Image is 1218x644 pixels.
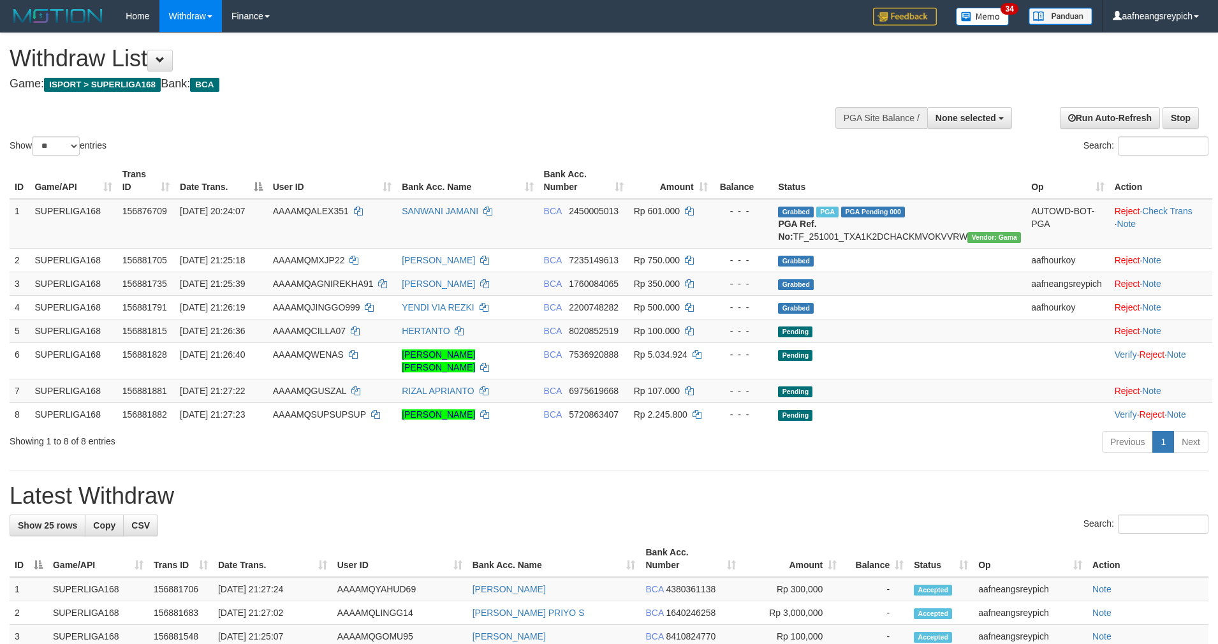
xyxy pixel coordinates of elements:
span: BCA [190,78,219,92]
a: Copy [85,515,124,536]
td: Rp 300,000 [741,577,842,601]
span: Rp 500.000 [634,302,680,312]
a: Note [1092,608,1112,618]
td: [DATE] 21:27:24 [213,577,332,601]
a: [PERSON_NAME] [402,409,475,420]
span: Copy 4380361138 to clipboard [666,584,715,594]
img: Button%20Memo.svg [956,8,1009,26]
div: PGA Site Balance / [835,107,927,129]
td: [DATE] 21:27:02 [213,601,332,625]
span: ISPORT > SUPERLIGA168 [44,78,161,92]
td: SUPERLIGA168 [29,248,117,272]
th: Game/API: activate to sort column ascending [29,163,117,199]
label: Search: [1083,515,1208,534]
td: aafhourkoy [1026,295,1109,319]
th: Status: activate to sort column ascending [909,541,973,577]
span: Grabbed [778,256,814,267]
td: · [1110,295,1212,319]
span: AAAAMQALEX351 [273,206,349,216]
a: HERTANTO [402,326,450,336]
a: Note [1167,349,1186,360]
span: BCA [544,326,562,336]
span: 156881705 [122,255,167,265]
th: Amount: activate to sort column ascending [741,541,842,577]
span: Copy 1640246258 to clipboard [666,608,715,618]
span: Rp 750.000 [634,255,680,265]
td: SUPERLIGA168 [29,272,117,295]
span: [DATE] 21:27:22 [180,386,245,396]
span: Rp 350.000 [634,279,680,289]
span: [DATE] 20:24:07 [180,206,245,216]
td: 6 [10,342,29,379]
td: 4 [10,295,29,319]
span: BCA [645,584,663,594]
span: BCA [645,631,663,641]
a: Show 25 rows [10,515,85,536]
span: Rp 100.000 [634,326,680,336]
td: SUPERLIGA168 [29,342,117,379]
a: Verify [1115,409,1137,420]
td: aafneangsreypich [973,577,1087,601]
a: Reject [1140,409,1165,420]
td: SUPERLIGA168 [48,577,149,601]
td: · [1110,248,1212,272]
span: [DATE] 21:26:40 [180,349,245,360]
span: BCA [544,386,562,396]
td: 1 [10,199,29,249]
th: Date Trans.: activate to sort column ascending [213,541,332,577]
td: 7 [10,379,29,402]
span: Copy 5720863407 to clipboard [569,409,619,420]
a: CSV [123,515,158,536]
span: BCA [645,608,663,618]
span: BCA [544,409,562,420]
td: SUPERLIGA168 [29,379,117,402]
a: Verify [1115,349,1137,360]
a: [PERSON_NAME] PRIYO S [473,608,585,618]
a: [PERSON_NAME] [PERSON_NAME] [402,349,475,372]
button: None selected [927,107,1012,129]
td: 5 [10,319,29,342]
span: BCA [544,279,562,289]
th: Op: activate to sort column ascending [973,541,1087,577]
label: Show entries [10,136,106,156]
span: 34 [1001,3,1018,15]
a: Reject [1115,279,1140,289]
td: · · [1110,342,1212,379]
span: 156881881 [122,386,167,396]
span: BCA [544,206,562,216]
span: Accepted [914,608,952,619]
span: AAAAMQCILLA07 [273,326,346,336]
img: MOTION_logo.png [10,6,106,26]
div: - - - [718,277,768,290]
a: Note [1117,219,1136,229]
td: · [1110,319,1212,342]
span: Copy 7536920888 to clipboard [569,349,619,360]
a: SANWANI JAMANI [402,206,478,216]
span: Copy 2200748282 to clipboard [569,302,619,312]
a: Reject [1115,302,1140,312]
span: [DATE] 21:26:36 [180,326,245,336]
img: Feedback.jpg [873,8,937,26]
th: Balance: activate to sort column ascending [842,541,909,577]
h4: Game: Bank: [10,78,799,91]
th: User ID: activate to sort column ascending [268,163,397,199]
span: Rp 5.034.924 [634,349,687,360]
span: Grabbed [778,207,814,217]
a: Reject [1115,206,1140,216]
span: BCA [544,302,562,312]
td: 1 [10,577,48,601]
span: 156881815 [122,326,167,336]
span: PGA Pending [841,207,905,217]
td: SUPERLIGA168 [48,601,149,625]
div: - - - [718,384,768,397]
td: - [842,577,909,601]
span: 156881791 [122,302,167,312]
span: [DATE] 21:25:18 [180,255,245,265]
td: AAAAMQLINGG14 [332,601,467,625]
span: AAAAMQJINGGO999 [273,302,360,312]
th: Game/API: activate to sort column ascending [48,541,149,577]
a: Note [1092,584,1112,594]
th: Bank Acc. Name: activate to sort column ascending [397,163,538,199]
th: Status [773,163,1026,199]
span: 156881882 [122,409,167,420]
